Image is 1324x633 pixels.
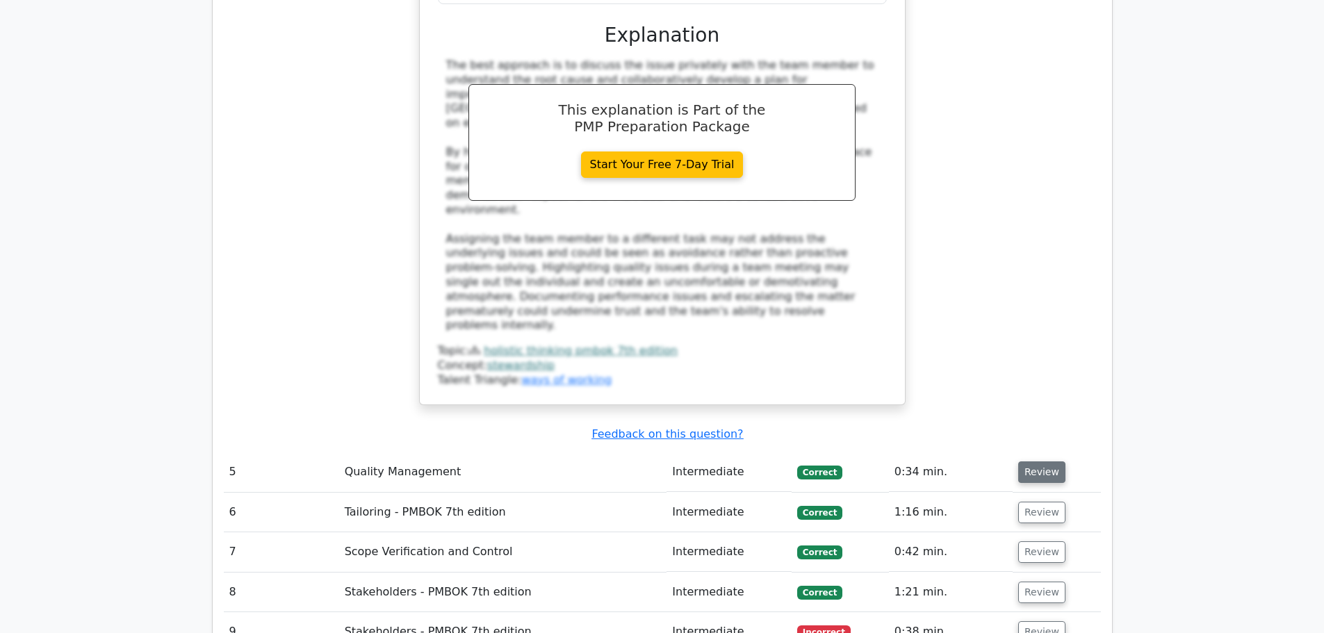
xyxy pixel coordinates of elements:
[224,452,339,492] td: 5
[339,532,667,572] td: Scope Verification and Control
[339,493,667,532] td: Tailoring - PMBOK 7th edition
[224,493,339,532] td: 6
[1018,461,1065,483] button: Review
[889,452,1013,492] td: 0:34 min.
[797,545,842,559] span: Correct
[581,151,744,178] a: Start Your Free 7-Day Trial
[487,359,555,372] a: stewardship
[438,359,887,373] div: Concept:
[591,427,743,441] a: Feedback on this question?
[889,532,1013,572] td: 0:42 min.
[224,573,339,612] td: 8
[889,573,1013,612] td: 1:21 min.
[797,466,842,479] span: Correct
[438,344,887,387] div: Talent Triangle:
[1018,541,1065,563] button: Review
[797,586,842,600] span: Correct
[484,344,678,357] a: holistic thinking pmbok 7th edition
[1018,502,1065,523] button: Review
[339,573,667,612] td: Stakeholders - PMBOK 7th edition
[438,344,887,359] div: Topic:
[1018,582,1065,603] button: Review
[224,532,339,572] td: 7
[667,532,792,572] td: Intermediate
[797,506,842,520] span: Correct
[889,493,1013,532] td: 1:16 min.
[667,573,792,612] td: Intermediate
[667,493,792,532] td: Intermediate
[667,452,792,492] td: Intermediate
[446,24,878,47] h3: Explanation
[521,373,612,386] a: ways of working
[339,452,667,492] td: Quality Management
[446,58,878,333] div: The best approach is to discuss the issue privately with the team member to understand the root c...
